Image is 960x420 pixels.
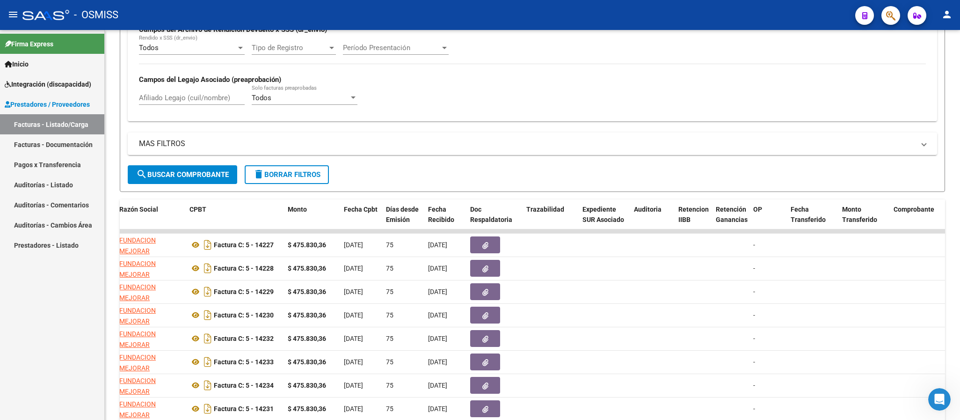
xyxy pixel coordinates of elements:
datatable-header-cell: Retención Ganancias [712,199,749,241]
span: Período Presentación [343,44,440,52]
span: [DATE] [428,405,447,413]
div: 30711058504 [119,258,182,278]
datatable-header-cell: Razón Social [116,199,186,241]
strong: Factura C: 5 - 14230 [214,311,274,319]
span: Inicio [5,59,29,69]
strong: $ 475.830,36 [288,382,326,389]
span: Todos [139,44,159,52]
datatable-header-cell: CPBT [186,199,284,241]
strong: $ 475.830,36 [288,241,326,249]
datatable-header-cell: Expediente SUR Asociado [579,199,630,241]
i: Descargar documento [202,284,214,299]
button: Borrar Filtros [245,165,329,184]
datatable-header-cell: Días desde Emisión [382,199,424,241]
iframe: Intercom live chat [928,388,951,411]
span: FUNDACION MEJORAR ESTUDIANDO TRABAJANDO PARA ASCENDER SOCIALMENTE ( M.E.T.A.S.) [119,236,179,308]
span: OP [753,206,762,213]
span: Monto [288,206,307,213]
span: [DATE] [428,288,447,295]
span: [DATE] [428,335,447,342]
span: [DATE] [344,311,363,319]
span: 75 [386,358,393,366]
i: Descargar documento [202,237,214,252]
span: 75 [386,288,393,295]
span: Firma Express [5,39,53,49]
span: Buscar Comprobante [136,170,229,179]
span: - [753,405,755,413]
strong: $ 475.830,36 [288,265,326,272]
span: Todos [252,94,271,102]
strong: $ 475.830,36 [288,288,326,295]
datatable-header-cell: Fecha Recibido [424,199,466,241]
strong: $ 475.830,36 [288,311,326,319]
span: [DATE] [428,265,447,272]
mat-panel-title: MAS FILTROS [139,139,915,149]
div: 30711058504 [119,282,182,302]
span: [DATE] [344,405,363,413]
span: Integración (discapacidad) [5,79,91,89]
datatable-header-cell: OP [749,199,787,241]
div: 30711058504 [119,352,182,372]
span: Fecha Cpbt [344,206,378,213]
strong: Factura C: 5 - 14232 [214,335,274,342]
span: Fecha Recibido [428,206,454,224]
mat-icon: delete [253,169,264,180]
datatable-header-cell: Doc Respaldatoria [466,199,523,241]
span: Retención Ganancias [716,206,748,224]
span: Comprobante [894,206,934,213]
datatable-header-cell: Monto [284,199,340,241]
span: 75 [386,265,393,272]
datatable-header-cell: Fecha Cpbt [340,199,382,241]
i: Descargar documento [202,378,214,393]
datatable-header-cell: Fecha Transferido [787,199,838,241]
span: Doc Respaldatoria [470,206,512,224]
div: 30711058504 [119,235,182,255]
span: - OSMISS [74,5,118,25]
datatable-header-cell: Monto Transferido [838,199,890,241]
strong: $ 475.830,36 [288,405,326,413]
div: 30711058504 [119,376,182,395]
span: [DATE] [428,358,447,366]
strong: Factura C: 5 - 14233 [214,358,274,366]
span: 75 [386,382,393,389]
span: 75 [386,405,393,413]
span: [DATE] [344,288,363,295]
span: 75 [386,241,393,249]
span: [DATE] [344,358,363,366]
span: Borrar Filtros [253,170,320,179]
datatable-header-cell: Auditoria [630,199,675,241]
span: - [753,358,755,366]
span: 75 [386,335,393,342]
mat-icon: menu [7,9,19,20]
span: Prestadores / Proveedores [5,99,90,110]
span: [DATE] [428,241,447,249]
strong: Factura C: 5 - 14231 [214,405,274,413]
mat-icon: search [136,169,147,180]
strong: Factura C: 5 - 14227 [214,241,274,249]
span: - [753,265,755,272]
span: - [753,311,755,319]
span: FUNDACION MEJORAR ESTUDIANDO TRABAJANDO PARA ASCENDER SOCIALMENTE ( M.E.T.A.S.) [119,330,179,402]
span: Trazabilidad [526,206,564,213]
span: 75 [386,311,393,319]
button: Buscar Comprobante [128,165,237,184]
span: [DATE] [344,335,363,342]
span: [DATE] [344,382,363,389]
span: - [753,335,755,342]
i: Descargar documento [202,308,214,323]
div: 30711058504 [119,329,182,348]
datatable-header-cell: Trazabilidad [523,199,579,241]
span: Tipo de Registro [252,44,327,52]
strong: Factura C: 5 - 14234 [214,382,274,389]
span: Retencion IIBB [678,206,709,224]
span: - [753,382,755,389]
span: Expediente SUR Asociado [582,206,624,224]
i: Descargar documento [202,354,214,369]
span: [DATE] [344,265,363,272]
i: Descargar documento [202,331,214,346]
strong: Factura C: 5 - 14228 [214,265,274,272]
span: [DATE] [428,382,447,389]
div: 30711058504 [119,399,182,419]
span: FUNDACION MEJORAR ESTUDIANDO TRABAJANDO PARA ASCENDER SOCIALMENTE ( M.E.T.A.S.) [119,260,179,332]
i: Descargar documento [202,401,214,416]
